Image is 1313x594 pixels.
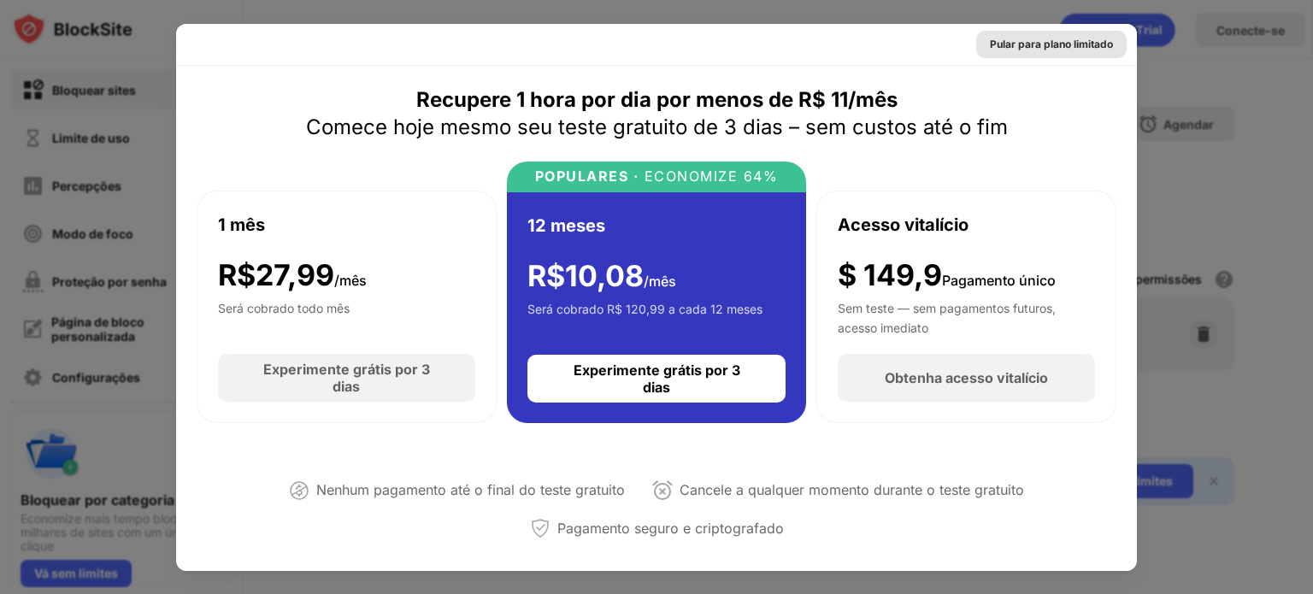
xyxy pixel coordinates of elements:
[416,87,898,112] font: Recupere 1 hora por dia por menos de R$ 11/mês
[527,258,565,293] font: R$
[990,38,1113,50] font: Pular para plano limitado
[289,480,309,501] img: não pagando
[652,480,673,501] img: cancelar a qualquer momento
[644,273,676,290] font: /mês
[218,215,265,235] font: 1 mês
[316,481,625,498] font: Nenhum pagamento até o final do teste gratuito
[527,215,605,236] font: 12 meses
[306,115,1008,139] font: Comece hoje mesmo seu teste gratuito de 3 dias – sem custos até o fim
[838,215,969,235] font: Acesso vitalício
[256,257,334,292] font: 27,99
[535,168,639,185] font: POPULARES ·
[263,361,430,395] font: Experimente grátis por 3 dias
[680,481,1024,498] font: Cancele a qualquer momento durante o teste gratuito
[218,257,256,292] font: R$
[838,301,1056,334] font: Sem teste — sem pagamentos futuros, acesso imediato
[565,258,644,293] font: 10,08
[334,272,367,289] font: /mês
[218,301,350,315] font: Será cobrado todo mês
[885,369,1048,386] font: Obtenha acesso vitalício
[838,257,942,292] font: $ 149,9
[527,302,762,316] font: Será cobrado R$ 120,99 a cada 12 meses
[530,518,551,538] img: pagamento seguro
[557,520,784,537] font: Pagamento seguro e criptografado
[645,168,779,185] font: ECONOMIZE 64%
[942,272,1056,289] font: Pagamento único
[574,362,740,396] font: Experimente grátis por 3 dias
